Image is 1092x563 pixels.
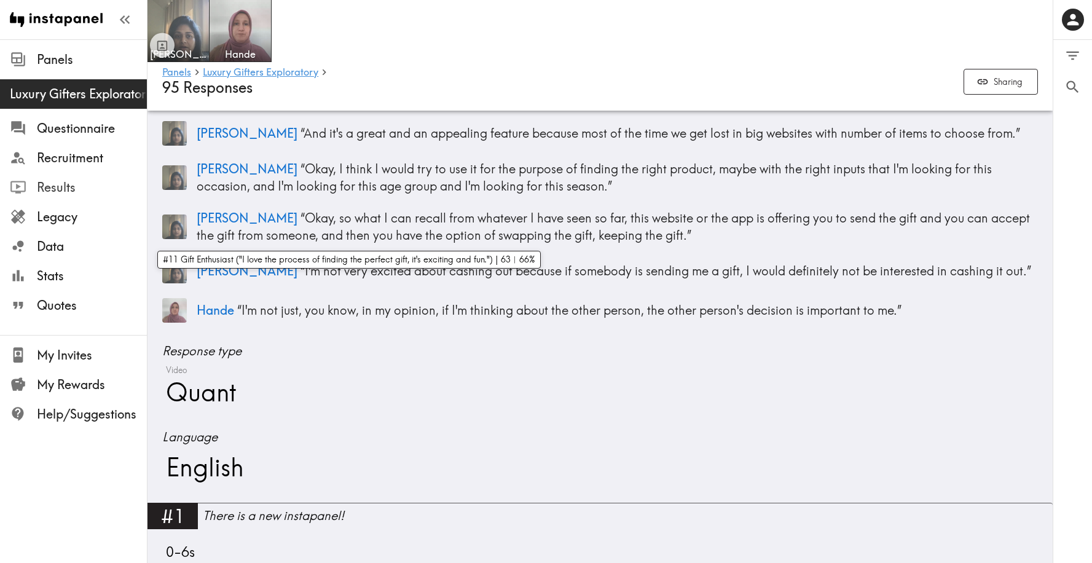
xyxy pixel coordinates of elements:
[1053,40,1092,71] button: Filter Responses
[37,120,147,137] span: Questionnaire
[162,215,187,239] img: Panelist thumbnail
[197,302,234,318] span: Hande
[37,179,147,196] span: Results
[964,69,1038,95] button: Sharing
[162,342,1038,360] span: Response type
[197,302,1038,319] p: “ I'm not just, you know, in my opinion, if I'm thinking about the other person, the other person...
[197,210,297,226] span: [PERSON_NAME]
[162,298,187,323] img: Panelist thumbnail
[150,33,175,58] button: Toggle between responses and questions
[37,406,147,423] span: Help/Suggestions
[147,503,1053,537] a: #1There is a new instapanel!
[162,293,1038,328] a: Panelist thumbnailHande “I'm not just, you know, in my opinion, if I'm thinking about the other p...
[162,254,1038,288] a: Panelist thumbnail[PERSON_NAME] “I'm not very excited about cashing out because if somebody is se...
[162,156,1038,200] a: Panelist thumbnail[PERSON_NAME] “Okay, I think I would try to use it for the purpose of finding t...
[162,67,191,79] a: Panels
[37,238,147,255] span: Data
[162,205,1038,249] a: Panelist thumbnail[PERSON_NAME] “Okay, so what I can recall from whatever I have seen so far, thi...
[37,51,147,68] span: Panels
[197,262,1038,280] p: “ I'm not very excited about cashing out because if somebody is sending me a gift, I would defini...
[37,208,147,226] span: Legacy
[162,428,1038,446] span: Language
[197,160,1038,195] p: “ Okay, I think I would try to use it for the purpose of finding the right product, maybe with th...
[203,67,318,79] a: Luxury Gifters Exploratory
[162,259,187,283] img: Panelist thumbnail
[37,267,147,285] span: Stats
[163,542,195,562] span: 0-6s
[197,210,1038,244] p: “ Okay, so what I can recall from whatever I have seen so far, this website or the app is offerin...
[37,347,147,364] span: My Invites
[1064,79,1081,95] span: Search
[162,116,1038,151] a: Panelist thumbnail[PERSON_NAME] “And it's a great and an appealing feature because most of the ti...
[162,79,253,96] span: 95 Responses
[37,149,147,167] span: Recruitment
[162,165,187,190] img: Panelist thumbnail
[203,507,1053,524] div: There is a new instapanel!
[147,503,198,529] div: #1
[37,376,147,393] span: My Rewards
[10,85,147,103] span: Luxury Gifters Exploratory
[197,125,1038,142] p: “ And it's a great and an appealing feature because most of the time we get lost in big websites ...
[197,263,297,278] span: [PERSON_NAME]
[163,451,244,483] span: English
[197,161,297,176] span: [PERSON_NAME]
[212,47,269,61] span: Hande
[163,364,187,376] span: Video
[1053,71,1092,103] button: Search
[197,125,297,141] span: [PERSON_NAME]
[37,297,147,314] span: Quotes
[1064,47,1081,64] span: Filter Responses
[163,376,236,409] span: Quant
[150,47,206,61] span: [PERSON_NAME]
[162,121,187,146] img: Panelist thumbnail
